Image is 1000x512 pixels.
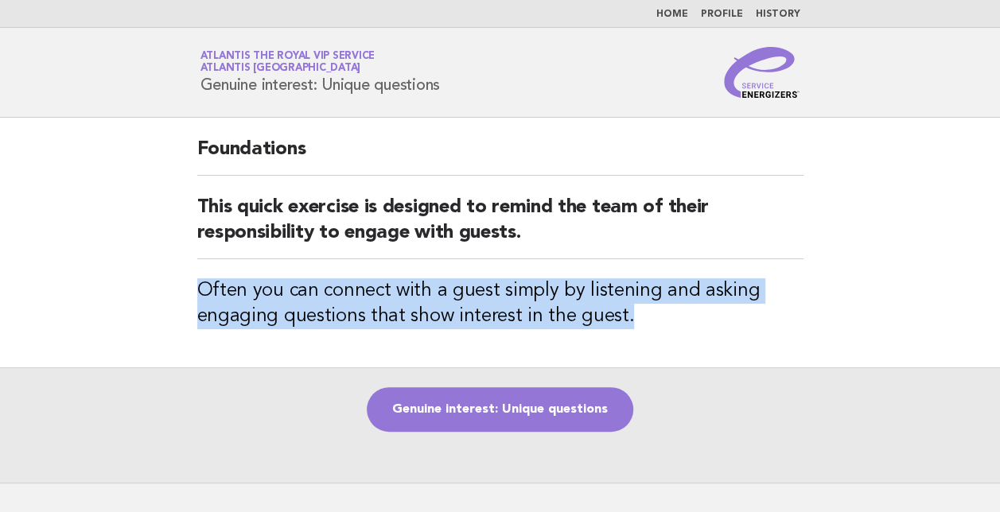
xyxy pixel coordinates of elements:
h3: Often you can connect with a guest simply by listening and asking engaging questions that show in... [197,278,804,329]
h1: Genuine interest: Unique questions [200,52,441,93]
h2: This quick exercise is designed to remind the team of their responsibility to engage with guests. [197,195,804,259]
img: Service Energizers [724,47,800,98]
h2: Foundations [197,137,804,176]
a: Profile [701,10,743,19]
span: Atlantis [GEOGRAPHIC_DATA] [200,64,361,74]
a: Home [656,10,688,19]
a: Atlantis the Royal VIP ServiceAtlantis [GEOGRAPHIC_DATA] [200,51,375,73]
a: Genuine interest: Unique questions [367,387,633,432]
a: History [756,10,800,19]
